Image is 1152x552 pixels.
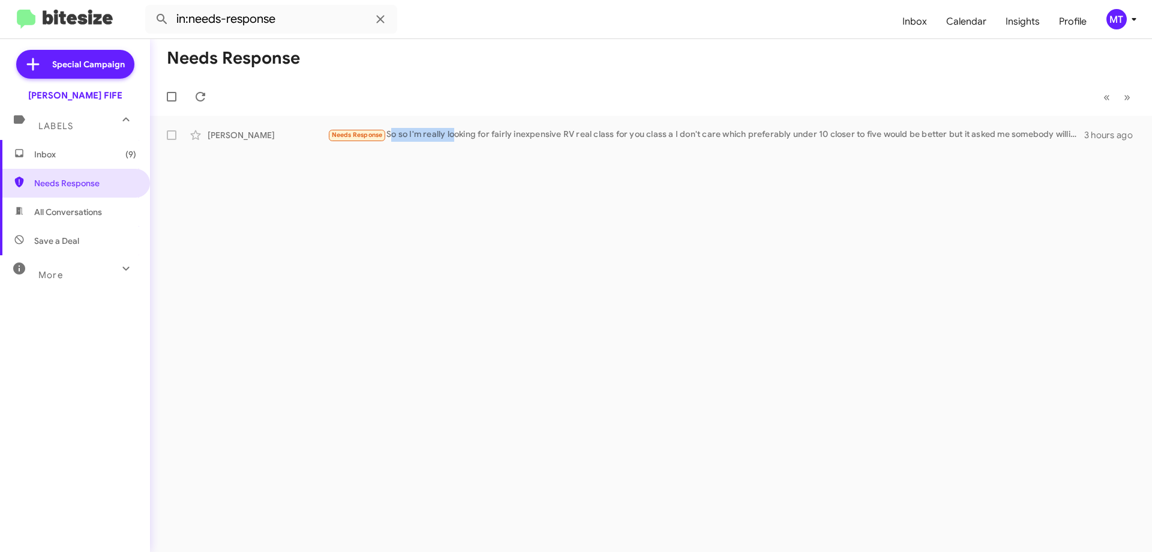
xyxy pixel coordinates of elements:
div: [PERSON_NAME] [208,129,328,141]
div: 3 hours ago [1084,129,1142,141]
span: Needs Response [34,177,136,189]
div: MT [1106,9,1127,29]
a: Insights [996,4,1049,39]
span: « [1103,89,1110,105]
nav: Page navigation example [1097,85,1138,109]
span: More [38,270,63,281]
button: Next [1117,85,1138,109]
a: Inbox [893,4,937,39]
a: Profile [1049,4,1096,39]
span: All Conversations [34,206,102,218]
input: Search [145,5,397,34]
a: Calendar [937,4,996,39]
a: Special Campaign [16,50,134,79]
span: Special Campaign [52,58,125,70]
h1: Needs Response [167,49,300,68]
span: Needs Response [332,131,383,139]
span: (9) [125,148,136,160]
div: [PERSON_NAME] FIFE [28,89,122,102]
span: » [1124,89,1130,105]
button: Previous [1096,85,1117,109]
div: So so I'm really looking for fairly inexpensive RV real class for you class a I don't care which ... [328,128,1084,142]
span: Labels [38,121,73,132]
span: Save a Deal [34,235,79,247]
button: MT [1096,9,1139,29]
span: Inbox [34,148,136,160]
